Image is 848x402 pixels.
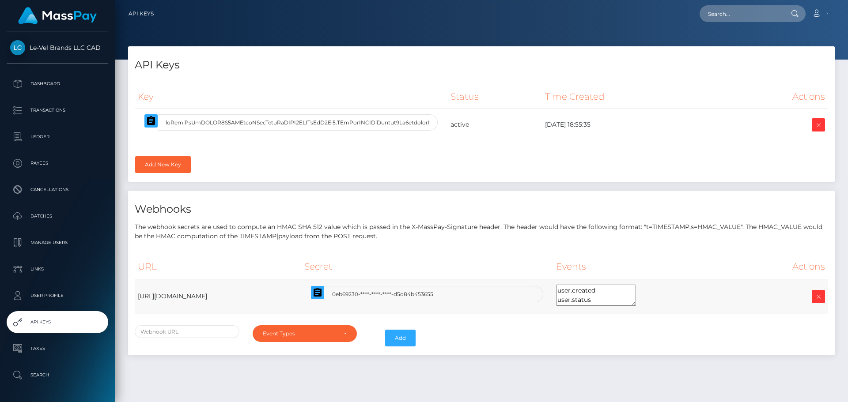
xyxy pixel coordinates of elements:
p: The webhook secrets are used to compute an HMAC SHA 512 value which is passed in the X-MassPay-Si... [135,222,828,241]
th: URL [135,255,301,279]
span: Le-Vel Brands LLC CAD [7,44,108,52]
h4: API Keys [135,57,828,73]
th: Events [553,255,742,279]
a: Dashboard [7,73,108,95]
button: Add [385,330,416,346]
img: MassPay Logo [18,7,97,24]
a: Search [7,364,108,386]
div: Event Types [263,330,337,337]
p: API Keys [10,316,105,329]
a: User Profile [7,285,108,307]
th: Actions [742,255,828,279]
a: Payees [7,152,108,174]
td: active [447,109,541,141]
a: Add New Key [135,156,191,173]
a: Ledger [7,126,108,148]
p: Payees [10,157,105,170]
p: Search [10,368,105,382]
p: Cancellations [10,183,105,196]
a: Manage Users [7,232,108,254]
p: Links [10,263,105,276]
input: Search... [700,5,783,22]
input: Webhook URL [135,325,239,338]
p: Batches [10,210,105,223]
img: Le-Vel Brands LLC CAD [10,40,25,55]
a: Batches [7,205,108,227]
a: Links [7,258,108,280]
p: Taxes [10,342,105,355]
a: Transactions [7,99,108,121]
th: Actions [722,85,828,109]
th: Key [135,85,447,109]
p: Dashboard [10,77,105,90]
a: API Keys [7,311,108,333]
td: [URL][DOMAIN_NAME] [135,279,301,314]
button: Event Types [253,325,357,342]
a: Cancellations [7,179,108,201]
a: API Keys [129,4,154,23]
h4: Webhooks [135,202,828,217]
p: Manage Users [10,236,105,249]
th: Time Created [542,85,722,109]
th: Secret [301,255,553,279]
p: Transactions [10,104,105,117]
td: [DATE] 18:55:35 [542,109,722,141]
a: Taxes [7,338,108,360]
th: Status [447,85,541,109]
p: User Profile [10,289,105,302]
textarea: user.created user.status payout.created payout.status load.created load.status load.reversed spen... [556,285,636,306]
p: Ledger [10,130,105,143]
